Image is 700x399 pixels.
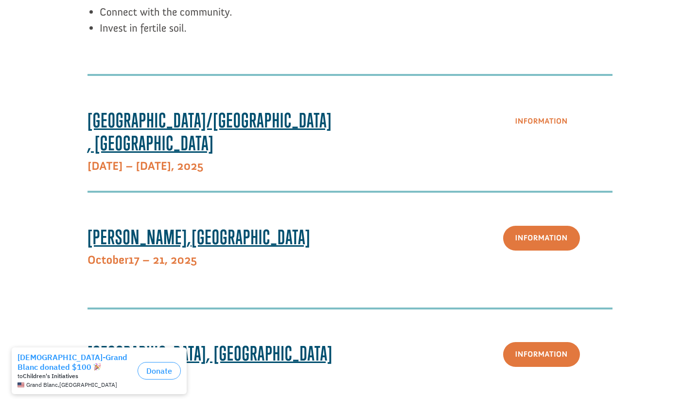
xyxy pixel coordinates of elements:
a: Information [503,342,580,367]
span: Grand Blanc , [GEOGRAPHIC_DATA] [26,39,117,46]
span: , 2025 [171,159,203,173]
img: emoji partyPopper [93,20,101,28]
div: [DEMOGRAPHIC_DATA]-Grand Blanc donated $100 [17,10,134,29]
span: [GEOGRAPHIC_DATA] [87,225,311,249]
span: [GEOGRAPHIC_DATA]/[GEOGRAPHIC_DATA], [GEOGRAPHIC_DATA] [87,109,332,155]
a: Information [503,226,580,251]
strong: Children's Initiatives [23,30,78,37]
span: 17 – 21, 2025 [129,253,197,267]
img: US.png [17,39,24,46]
b: [PERSON_NAME], [87,225,192,249]
a: Information [503,109,580,134]
strong: [DATE] – [DATE] [87,159,203,173]
span: Connect with the community. [100,5,232,18]
button: Donate [138,19,181,37]
b: [GEOGRAPHIC_DATA], [GEOGRAPHIC_DATA] [87,342,332,365]
span: Invest in fertile soil. [100,21,187,35]
strong: October [87,253,197,267]
div: to [17,30,134,37]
